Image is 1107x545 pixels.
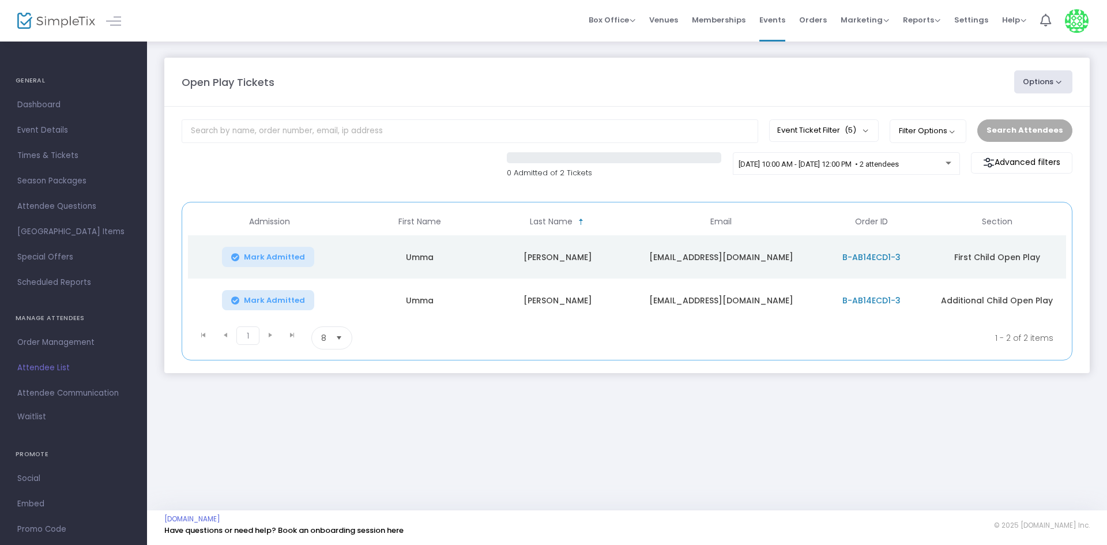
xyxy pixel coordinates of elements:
div: Data table [188,208,1066,322]
span: Settings [954,5,988,35]
td: Umma [351,279,489,322]
button: Mark Admitted [222,247,314,267]
span: Order ID [855,217,888,227]
span: 8 [321,332,326,344]
span: Attendee Questions [17,199,130,214]
button: Select [331,327,347,349]
span: Dashboard [17,97,130,112]
span: Season Packages [17,174,130,189]
span: Social [17,471,130,486]
span: Marketing [841,14,889,25]
span: Memberships [692,5,745,35]
span: Promo Code [17,522,130,537]
m-button: Advanced filters [971,152,1072,174]
td: First Child Open Play [928,235,1066,279]
span: Admission [249,217,290,227]
span: (5) [845,126,856,135]
span: B-AB14ECD1-3 [842,295,901,306]
a: [DOMAIN_NAME] [164,514,220,524]
span: Last Name [530,217,573,227]
span: Venues [649,5,678,35]
span: Page 1 [236,326,259,345]
td: [EMAIL_ADDRESS][DOMAIN_NAME] [627,235,815,279]
span: First Name [398,217,441,227]
td: Additional Child Open Play [928,279,1066,322]
span: Orders [799,5,827,35]
span: Times & Tickets [17,148,130,163]
span: Mark Admitted [244,253,305,262]
span: Help [1002,14,1026,25]
span: © 2025 [DOMAIN_NAME] Inc. [994,521,1090,530]
span: Attendee Communication [17,386,130,401]
span: Box Office [589,14,635,25]
span: Attendee List [17,360,130,375]
button: Event Ticket Filter(5) [769,119,879,141]
m-panel-title: Open Play Tickets [182,74,274,90]
button: Filter Options [890,119,966,142]
img: filter [983,157,995,168]
td: Umma [351,235,489,279]
span: B-AB14ECD1-3 [842,251,901,263]
a: Have questions or need help? Book an onboarding session here [164,525,404,536]
span: Special Offers [17,250,130,265]
span: Scheduled Reports [17,275,130,290]
kendo-pager-info: 1 - 2 of 2 items [466,326,1053,349]
button: Mark Admitted [222,290,314,310]
td: [PERSON_NAME] [489,279,627,322]
button: Options [1014,70,1073,93]
span: Reports [903,14,940,25]
span: Embed [17,497,130,512]
h4: PROMOTE [16,443,131,466]
td: [EMAIL_ADDRESS][DOMAIN_NAME] [627,279,815,322]
input: Search by name, order number, email, ip address [182,119,758,143]
span: Event Details [17,123,130,138]
span: Email [710,217,732,227]
span: Sortable [577,217,586,227]
td: [PERSON_NAME] [489,235,627,279]
h4: GENERAL [16,69,131,92]
span: [GEOGRAPHIC_DATA] Items [17,224,130,239]
span: Events [759,5,785,35]
h4: MANAGE ATTENDEES [16,307,131,330]
p: 0 Admitted of 2 Tickets [507,167,721,179]
span: Order Management [17,335,130,350]
span: Waitlist [17,411,46,423]
span: Section [982,217,1012,227]
span: [DATE] 10:00 AM - [DATE] 12:00 PM • 2 attendees [739,160,899,168]
span: Mark Admitted [244,296,305,305]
